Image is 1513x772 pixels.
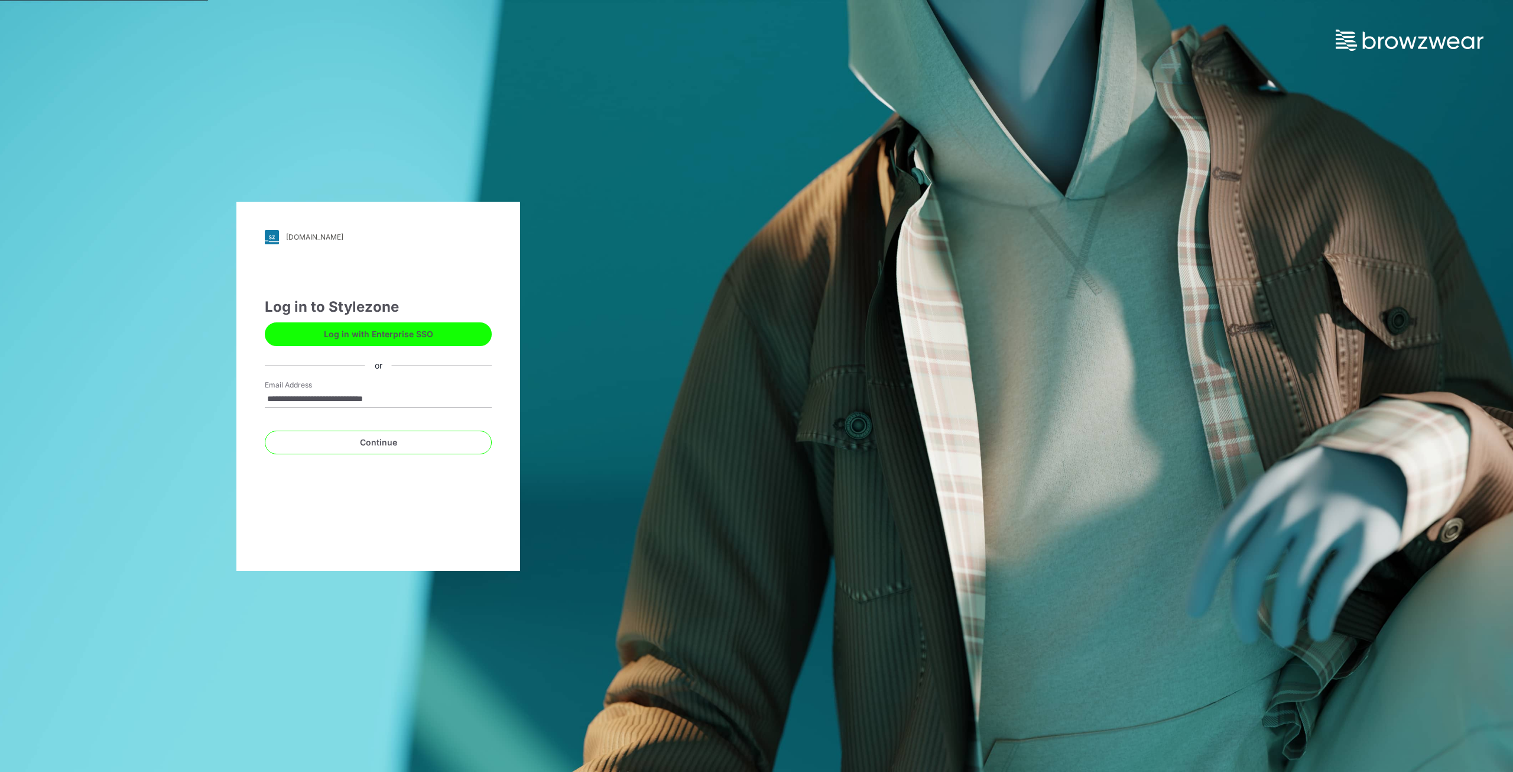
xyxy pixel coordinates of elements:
[265,230,279,244] img: svg+xml;base64,PHN2ZyB3aWR0aD0iMjgiIGhlaWdodD0iMjgiIHZpZXdCb3g9IjAgMCAyOCAyOCIgZmlsbD0ibm9uZSIgeG...
[286,232,343,241] div: [DOMAIN_NAME]
[265,431,492,454] button: Continue
[265,296,492,318] div: Log in to Stylezone
[1336,30,1483,51] img: browzwear-logo.73288ffb.svg
[365,359,392,372] div: or
[265,322,492,346] button: Log in with Enterprise SSO
[265,230,492,244] a: [DOMAIN_NAME]
[265,380,348,390] label: Email Address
